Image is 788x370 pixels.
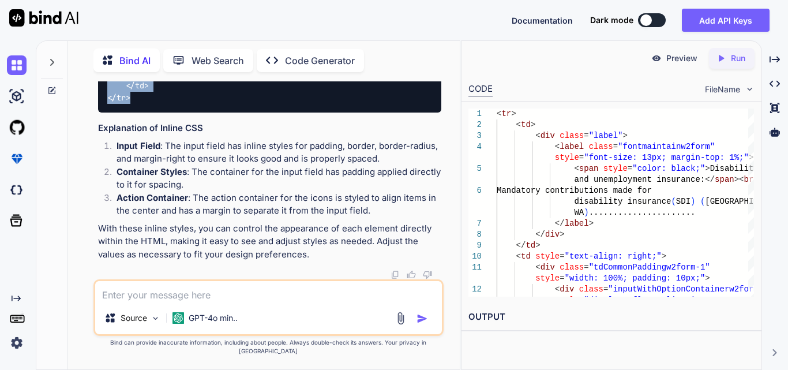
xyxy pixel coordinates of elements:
span: ...................... [589,208,696,217]
span: td [521,252,531,261]
span: < [535,263,540,272]
span: br [744,175,754,184]
span: > [535,241,540,250]
span: < [574,164,579,173]
span: </ [555,219,565,228]
span: span [579,164,599,173]
strong: Input Field [117,140,160,151]
span: td [135,81,144,91]
span: class [560,131,584,140]
span: </ > [126,81,149,91]
span: < [555,142,560,151]
span: style [535,274,560,283]
span: ) [691,197,695,206]
span: </ > [107,92,130,103]
p: With these inline styles, you can control the appearance of each element directly within the HTML... [98,222,441,261]
p: Run [731,53,745,64]
p: Preview [666,53,697,64]
span: = [584,131,588,140]
span: label [565,219,589,228]
span: > [662,252,666,261]
img: copy [391,270,400,279]
strong: Action Container [117,192,188,203]
img: icon [416,313,428,324]
img: chat [7,55,27,75]
span: tr [501,109,511,118]
span: SDI [676,197,691,206]
div: 4 [468,141,482,152]
div: 10 [468,251,482,262]
span: ( [700,197,705,206]
span: < [497,109,501,118]
span: div [541,131,555,140]
p: Bind can provide inaccurate information, including about people. Always double-check its answers.... [93,338,444,356]
div: CODE [468,83,493,96]
img: chevron down [745,84,755,94]
h3: Explanation of Inline CSS [98,122,441,135]
span: > [511,109,516,118]
h2: OUTPUT [461,304,761,331]
div: 2 [468,119,482,130]
span: < [555,285,560,294]
span: > [531,120,535,129]
span: = [560,274,564,283]
span: > [560,230,564,239]
span: Mandatory contributions made for [497,186,652,195]
div: 6 [468,185,482,196]
span: label [560,142,584,151]
span: "width: 100%; padding: 10px;" [565,274,706,283]
span: = [628,164,632,173]
span: = [613,142,618,151]
span: span [715,175,734,184]
span: Disability [710,164,759,173]
div: 7 [468,218,482,229]
li: : The input field has inline styles for padding, border, border-radius, and margin-right to ensur... [107,140,441,166]
span: "fontmaintainw2form" [618,142,715,151]
span: disability insurance [574,197,671,206]
span: > [623,131,628,140]
span: = [579,296,584,305]
img: ai-studio [7,87,27,106]
p: GPT-4o min.. [189,312,238,324]
button: Add API Keys [682,9,770,32]
span: >< [734,175,744,184]
img: preview [651,53,662,63]
p: Code Generator [285,54,355,68]
img: Pick Models [151,313,160,323]
span: div [545,230,560,239]
li: : The action container for the icons is styled to align items in the center and has a margin to s... [107,192,441,218]
span: > [705,164,710,173]
div: 9 [468,240,482,251]
span: style [603,164,628,173]
img: darkCloudIdeIcon [7,180,27,200]
span: and unemployment insurance: [574,175,705,184]
span: Dark mode [590,14,633,26]
span: </ [705,175,715,184]
span: = [584,263,588,272]
span: "inputWithOptionContainerw2form" [608,285,763,294]
p: Source [121,312,147,324]
span: "text-align: right;" [565,252,662,261]
span: </ [535,230,545,239]
span: < [535,131,540,140]
span: class [579,285,603,294]
div: 8 [468,229,482,240]
div: 3 [468,130,482,141]
span: td [521,120,531,129]
span: style [535,252,560,261]
span: style [555,296,579,305]
img: like [407,270,416,279]
span: < [516,252,521,261]
span: WA [574,208,584,217]
span: div [541,263,555,272]
span: > [705,274,710,283]
button: Documentation [512,14,573,27]
strong: Container Styles [117,166,187,177]
span: = [603,285,608,294]
span: FileName [705,84,740,95]
img: dislike [423,270,432,279]
p: Bind AI [119,54,151,68]
img: GPT-4o mini [172,312,184,324]
li: : The container for the input field has padding applied directly to it for spacing. [107,166,441,192]
span: ) [584,208,588,217]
